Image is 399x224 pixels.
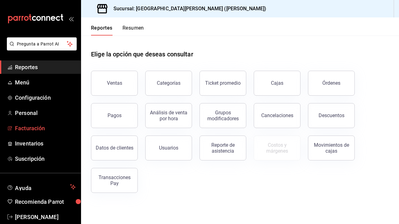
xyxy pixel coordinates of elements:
[15,124,76,132] span: Facturación
[17,41,67,47] span: Pregunta a Parrot AI
[91,136,138,160] button: Datos de clientes
[322,80,340,86] div: Órdenes
[107,80,122,86] div: Ventas
[199,136,246,160] button: Reporte de asistencia
[157,80,180,86] div: Categorías
[312,142,351,154] div: Movimientos de cajas
[91,103,138,128] button: Pagos
[15,198,76,206] span: Recomienda Parrot
[149,110,188,122] div: Análisis de venta por hora
[308,136,355,160] button: Movimientos de cajas
[15,183,68,191] span: Ayuda
[254,71,300,96] button: Cajas
[4,45,77,52] a: Pregunta a Parrot AI
[271,80,283,86] div: Cajas
[319,112,344,118] div: Descuentos
[108,5,266,12] h3: Sucursal: [GEOGRAPHIC_DATA][PERSON_NAME] ([PERSON_NAME])
[15,155,76,163] span: Suscripción
[96,145,133,151] div: Datos de clientes
[199,71,246,96] button: Ticket promedio
[15,93,76,102] span: Configuración
[95,174,134,186] div: Transacciones Pay
[15,213,76,221] span: [PERSON_NAME]
[108,112,122,118] div: Pagos
[308,71,355,96] button: Órdenes
[204,110,242,122] div: Grupos modificadores
[254,136,300,160] button: Contrata inventarios para ver este reporte
[123,25,144,36] button: Resumen
[261,112,293,118] div: Cancelaciones
[258,142,296,154] div: Costos y márgenes
[15,139,76,148] span: Inventarios
[91,168,138,193] button: Transacciones Pay
[69,16,74,21] button: open_drawer_menu
[205,80,241,86] div: Ticket promedio
[199,103,246,128] button: Grupos modificadores
[145,71,192,96] button: Categorías
[91,71,138,96] button: Ventas
[91,25,144,36] div: navigation tabs
[91,50,193,59] h1: Elige la opción que deseas consultar
[145,136,192,160] button: Usuarios
[7,37,77,50] button: Pregunta a Parrot AI
[145,103,192,128] button: Análisis de venta por hora
[204,142,242,154] div: Reporte de asistencia
[91,25,113,36] button: Reportes
[15,78,76,87] span: Menú
[159,145,178,151] div: Usuarios
[308,103,355,128] button: Descuentos
[15,109,76,117] span: Personal
[15,63,76,71] span: Reportes
[254,103,300,128] button: Cancelaciones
